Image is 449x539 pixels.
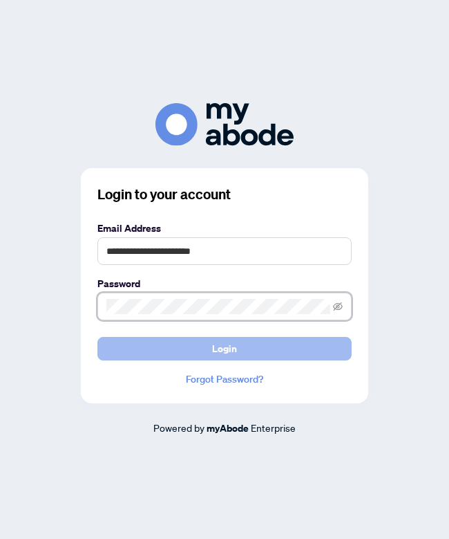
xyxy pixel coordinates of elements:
a: Forgot Password? [97,372,352,387]
span: eye-invisible [333,302,343,311]
span: Login [212,338,237,360]
label: Email Address [97,221,352,236]
a: myAbode [207,421,249,436]
h3: Login to your account [97,185,352,204]
span: Powered by [153,421,204,434]
span: Enterprise [251,421,296,434]
img: ma-logo [155,103,294,145]
button: Login [97,337,352,360]
label: Password [97,276,352,291]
